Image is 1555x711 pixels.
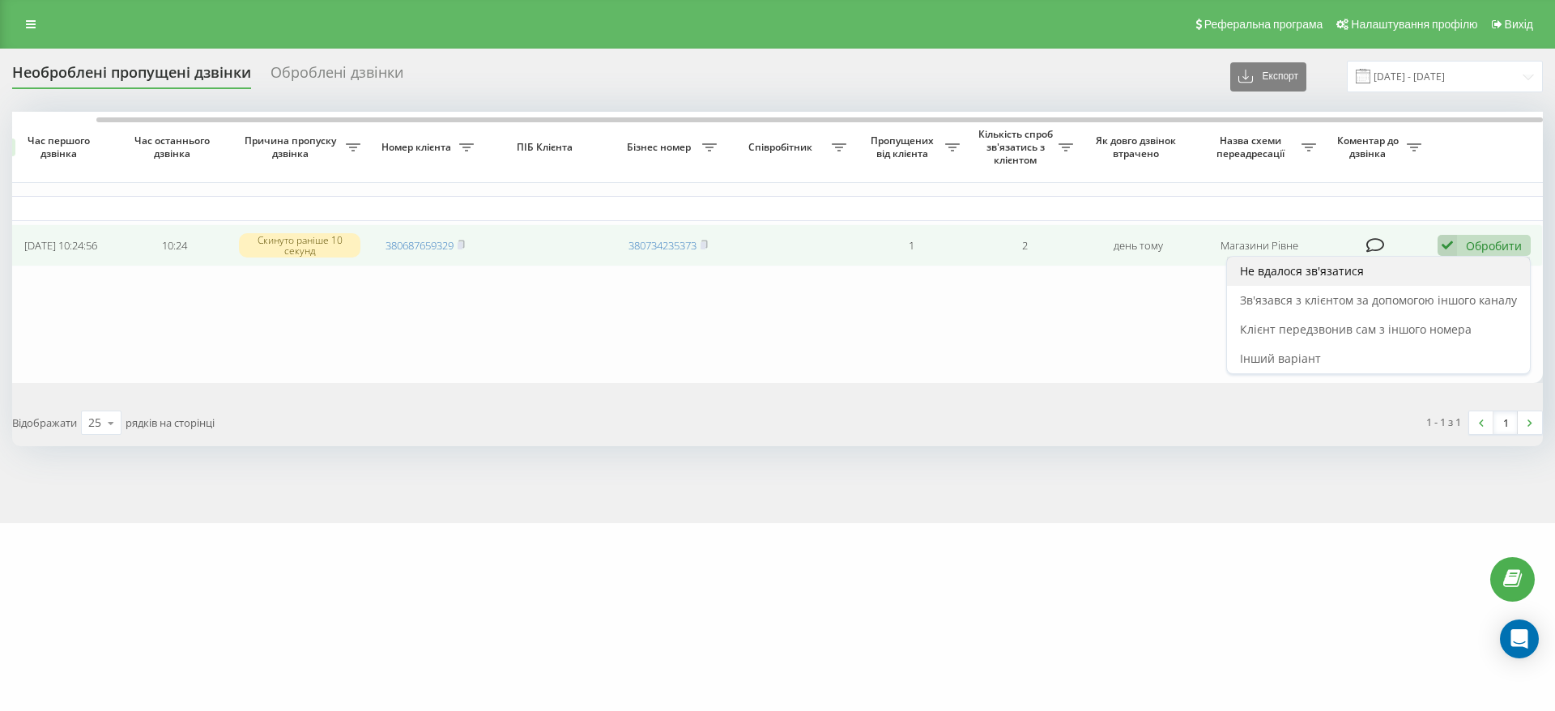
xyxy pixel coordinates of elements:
span: Час першого дзвінка [17,134,104,160]
span: Клієнт передзвонив сам з іншого номера [1240,321,1472,337]
div: 25 [88,415,101,431]
span: Співробітник [733,141,832,154]
span: Бізнес номер [620,141,702,154]
span: Назва схеми переадресації [1203,134,1302,160]
span: Номер клієнта [377,141,459,154]
span: рядків на сторінці [126,415,215,430]
a: 380687659329 [386,238,454,253]
span: Зв'язався з клієнтом за допомогою іншого каналу [1240,292,1517,308]
td: 2 [968,224,1081,267]
div: Обробити [1466,238,1522,253]
span: Час останнього дзвінка [130,134,218,160]
div: Open Intercom Messenger [1500,619,1539,658]
td: день тому [1081,224,1195,267]
a: 380734235373 [628,238,697,253]
span: Не вдалося зв'язатися [1240,263,1364,279]
div: Скинуто раніше 10 секунд [239,233,360,258]
span: Причина пропуску дзвінка [239,134,346,160]
span: Кількість спроб зв'язатись з клієнтом [976,128,1059,166]
span: Пропущених від клієнта [863,134,945,160]
td: [DATE] 10:24:56 [4,224,117,267]
td: 1 [854,224,968,267]
td: Магазини Рівне [1195,224,1324,267]
span: Інший варіант [1240,351,1321,366]
span: Як довго дзвінок втрачено [1094,134,1182,160]
div: 1 - 1 з 1 [1426,414,1461,430]
span: ПІБ Клієнта [496,141,598,154]
a: 1 [1493,411,1518,434]
div: Оброблені дзвінки [271,64,403,89]
span: Реферальна програма [1204,18,1323,31]
button: Експорт [1230,62,1306,92]
span: Налаштування профілю [1351,18,1477,31]
span: Відображати [12,415,77,430]
div: Необроблені пропущені дзвінки [12,64,251,89]
td: 10:24 [117,224,231,267]
span: Коментар до дзвінка [1332,134,1407,160]
span: Вихід [1505,18,1533,31]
